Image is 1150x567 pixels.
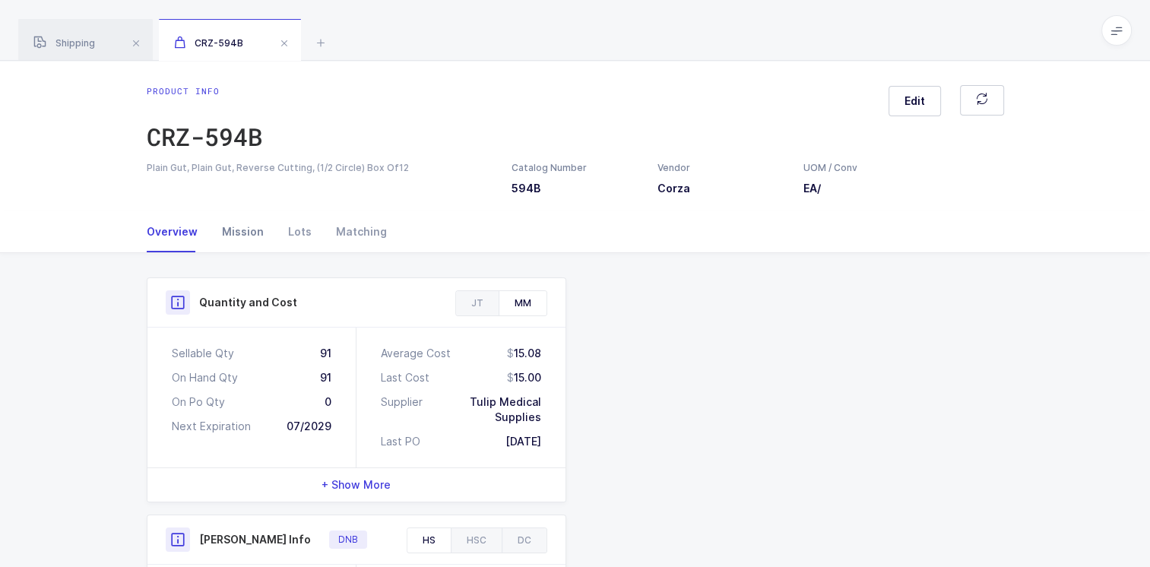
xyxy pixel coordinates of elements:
[507,370,541,385] div: 15.00
[320,346,331,361] div: 91
[381,346,451,361] div: Average Cost
[381,434,420,449] div: Last PO
[147,211,210,252] div: Overview
[499,291,546,315] div: MM
[325,394,331,410] div: 0
[33,37,95,49] span: Shipping
[172,346,234,361] div: Sellable Qty
[889,86,941,116] button: Edit
[817,182,821,195] span: /
[147,161,493,175] div: Plain Gut, Plain Gut, Reverse Cutting, (1/2 Circle) Box Of12
[322,477,391,493] span: + Show More
[287,419,331,434] div: 07/2029
[199,532,311,547] h3: [PERSON_NAME] Info
[456,291,499,315] div: JT
[407,528,451,553] div: HS
[451,528,502,553] div: HSC
[199,295,297,310] h3: Quantity and Cost
[172,370,238,385] div: On Hand Qty
[320,370,331,385] div: 91
[657,181,785,196] h3: Corza
[324,211,387,252] div: Matching
[803,161,858,175] div: UOM / Conv
[904,93,925,109] span: Edit
[174,37,243,49] span: CRZ-594B
[381,370,429,385] div: Last Cost
[172,394,225,410] div: On Po Qty
[381,394,423,425] div: Supplier
[210,211,276,252] div: Mission
[276,211,324,252] div: Lots
[147,85,262,97] div: Product info
[507,346,541,361] div: 15.08
[803,181,858,196] h3: EA
[338,534,358,546] span: DNB
[505,434,541,449] div: [DATE]
[657,161,785,175] div: Vendor
[423,394,541,425] div: Tulip Medical Supplies
[172,419,251,434] div: Next Expiration
[502,528,546,553] div: DC
[147,468,565,502] div: + Show More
